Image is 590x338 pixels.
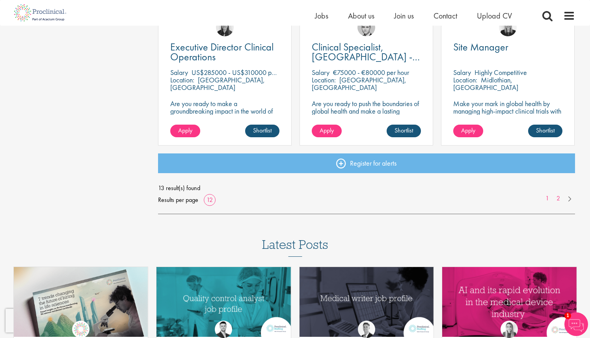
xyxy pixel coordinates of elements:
a: 12 [204,196,216,204]
img: Connor Lynes [357,19,375,36]
span: 13 result(s) found [158,182,575,194]
a: Shortlist [528,125,562,137]
span: Apply [320,126,334,134]
img: Janelle Jones [499,19,517,36]
span: Results per page [158,194,198,206]
a: Shortlist [387,125,421,137]
span: Location: [170,75,194,84]
a: Upload CV [477,11,512,21]
a: Apply [312,125,342,137]
p: Are you ready to push the boundaries of global health and make a lasting impact? This role at a h... [312,100,421,137]
a: Shortlist [245,125,279,137]
a: Contact [434,11,457,21]
span: Location: [312,75,336,84]
img: Hannah Burke [501,321,518,338]
a: About us [348,11,374,21]
a: Link to a post [14,267,148,337]
a: Site Manager [453,42,562,52]
img: Ciara Noble [216,19,234,36]
img: Proclinical Group [72,321,89,338]
h3: Latest Posts [262,238,328,257]
span: Salary [312,68,329,77]
span: Apply [178,126,192,134]
span: Apply [461,126,475,134]
span: Executive Director Clinical Operations [170,40,274,63]
a: 1 [542,194,553,203]
a: Executive Director Clinical Operations [170,42,279,62]
span: Clinical Specialist, [GEOGRAPHIC_DATA] - Cardiac [312,40,420,73]
img: quality control analyst job profile [156,267,291,337]
a: Join us [394,11,414,21]
p: €75000 - €80000 per hour [333,68,409,77]
span: Salary [170,68,188,77]
span: 1 [564,312,571,319]
a: 2 [553,194,564,203]
img: Chatbot [564,312,588,336]
p: Are you ready to make a groundbreaking impact in the world of biotechnology? Join a growing compa... [170,100,279,137]
a: Link to a post [300,267,434,337]
a: Register for alerts [158,153,575,173]
span: Salary [453,68,471,77]
a: Jobs [315,11,328,21]
p: Highly Competitive [475,68,527,77]
a: Link to a post [156,267,291,337]
img: AI and Its Impact on the Medical Device Industry | Proclinical [442,267,577,337]
img: George Watson [358,321,375,338]
p: [GEOGRAPHIC_DATA], [GEOGRAPHIC_DATA] [312,75,406,92]
span: Site Manager [453,40,508,54]
iframe: reCAPTCHA [6,309,106,332]
span: Location: [453,75,477,84]
p: US$285000 - US$310000 per annum [192,68,296,77]
p: Make your mark in global health by managing high-impact clinical trials with a leading CRO. [453,100,562,122]
img: Medical writer job profile [300,267,434,337]
a: Link to a post [442,267,577,337]
p: [GEOGRAPHIC_DATA], [GEOGRAPHIC_DATA] [170,75,265,92]
a: Apply [453,125,483,137]
a: Clinical Specialist, [GEOGRAPHIC_DATA] - Cardiac [312,42,421,62]
a: Apply [170,125,200,137]
p: Midlothian, [GEOGRAPHIC_DATA] [453,75,518,92]
img: Joshua Godden [215,321,232,338]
